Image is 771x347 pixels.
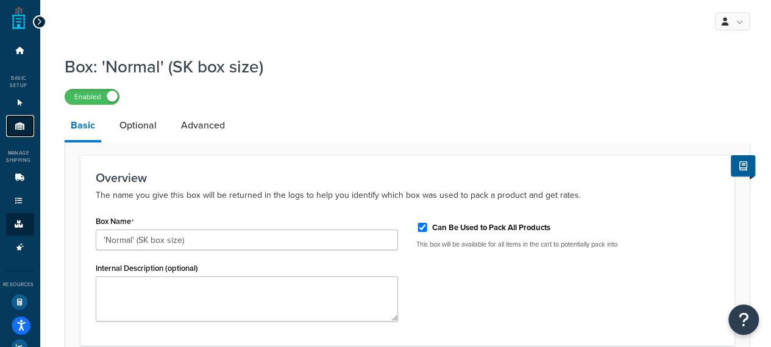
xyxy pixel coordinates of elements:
[96,217,134,226] label: Box Name
[65,55,735,79] h1: Box: 'Normal' (SK box size)
[6,314,34,335] li: Marketplace
[731,155,755,177] button: Show Help Docs
[6,115,34,138] li: Origins
[6,190,34,212] li: Shipping Rules
[6,167,34,189] li: Carriers
[113,111,163,140] a: Optional
[728,304,759,335] button: Open Resource Center
[175,111,231,140] a: Advanced
[6,236,34,259] li: Advanced Features
[96,264,198,273] label: Internal Description (optional)
[6,40,34,62] li: Dashboard
[6,291,34,313] li: Test Your Rates
[6,213,34,236] li: Boxes
[6,92,34,114] li: Websites
[65,89,119,104] label: Enabled
[96,188,719,203] p: The name you give this box will be returned in the logs to help you identify which box was used t...
[65,111,101,142] a: Basic
[416,240,719,249] p: This box will be available for all items in the cart to potentially pack into
[432,222,550,233] label: Can Be Used to Pack All Products
[96,171,719,184] h3: Overview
